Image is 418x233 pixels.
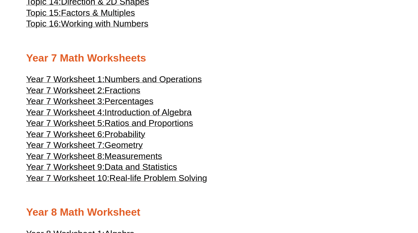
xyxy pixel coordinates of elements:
[104,151,162,161] span: Measurements
[26,77,202,84] a: Year 7 Worksheet 1:Numbers and Operations
[104,140,143,150] span: Geometry
[26,176,207,183] a: Year 7 Worksheet 10:Real-life Problem Solving
[26,19,61,28] span: Topic 16:
[26,132,145,139] a: Year 7 Worksheet 6:Probability
[26,121,193,128] a: Year 7 Worksheet 5:Ratios and Proportions
[26,96,104,106] span: Year 7 Worksheet 3:
[104,118,193,128] span: Ratios and Proportions
[26,107,104,117] span: Year 7 Worksheet 4:
[61,19,149,28] span: Working with Numbers
[26,88,140,95] a: Year 7 Worksheet 2:Fractions
[104,85,140,95] span: Fractions
[26,140,104,150] span: Year 7 Worksheet 7:
[61,8,135,18] span: Factors & Multiples
[26,154,162,161] a: Year 7 Worksheet 8:Measurements
[26,22,148,28] a: Topic 16:Working with Numbers
[104,107,192,117] span: Introduction of Algebra
[26,173,109,183] span: Year 7 Worksheet 10:
[306,159,418,233] iframe: Chat Widget
[26,129,104,139] span: Year 7 Worksheet 6:
[26,99,153,106] a: Year 7 Worksheet 3:Percentages
[26,85,104,95] span: Year 7 Worksheet 2:
[26,11,135,17] a: Topic 15:Factors & Multiples
[26,8,61,18] span: Topic 15:
[104,162,177,172] span: Data and Statistics
[26,162,104,172] span: Year 7 Worksheet 9:
[26,151,104,161] span: Year 7 Worksheet 8:
[26,118,104,128] span: Year 7 Worksheet 5:
[26,165,177,171] a: Year 7 Worksheet 9:Data and Statistics
[104,74,202,84] span: Numbers and Operations
[26,74,104,84] span: Year 7 Worksheet 1:
[26,206,392,219] h2: Year 8 Math Worksheet
[109,173,207,183] span: Real-life Problem Solving
[26,110,192,117] a: Year 7 Worksheet 4:Introduction of Algebra
[104,96,153,106] span: Percentages
[26,143,143,150] a: Year 7 Worksheet 7:Geometry
[26,51,392,65] h2: Year 7 Math Worksheets
[104,129,145,139] span: Probability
